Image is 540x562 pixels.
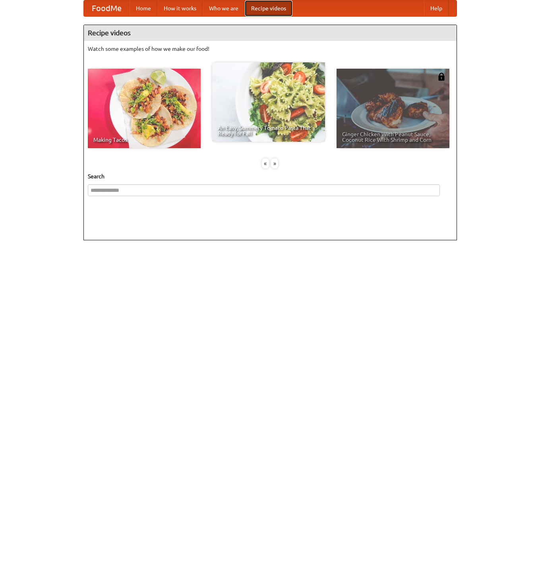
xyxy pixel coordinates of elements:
a: Who we are [203,0,245,16]
p: Watch some examples of how we make our food! [88,45,453,53]
div: « [262,158,269,168]
a: Recipe videos [245,0,292,16]
a: Home [130,0,157,16]
a: Help [424,0,449,16]
a: Making Tacos [88,69,201,148]
div: » [271,158,278,168]
a: FoodMe [84,0,130,16]
h4: Recipe videos [84,25,457,41]
span: An Easy, Summery Tomato Pasta That's Ready for Fall [218,125,319,136]
span: Making Tacos [93,137,195,143]
img: 483408.png [437,73,445,81]
a: An Easy, Summery Tomato Pasta That's Ready for Fall [212,62,325,142]
h5: Search [88,172,453,180]
a: How it works [157,0,203,16]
